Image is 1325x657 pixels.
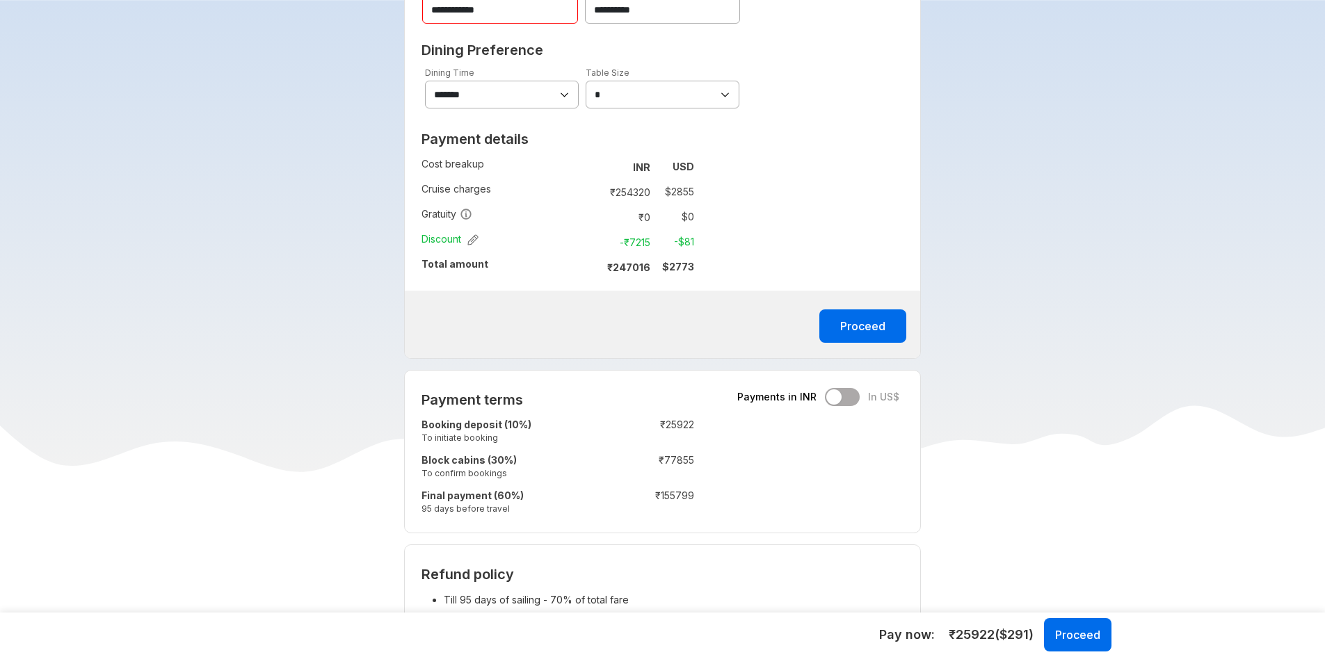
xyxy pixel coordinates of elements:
[604,451,611,486] td: :
[597,207,656,227] td: ₹ 0
[611,415,694,451] td: ₹ 25922
[662,261,694,273] strong: $ 2773
[1044,618,1111,651] button: Proceed
[656,182,694,202] td: $ 2855
[879,626,935,643] h5: Pay now:
[444,590,904,610] li: Till 95 days of sailing - 70% of total fare
[597,232,656,252] td: -₹ 7215
[607,261,650,273] strong: ₹ 247016
[604,415,611,451] td: :
[868,390,899,404] span: In US$
[737,390,817,404] span: Payments in INR
[421,503,604,514] small: 95 days before travel
[611,486,694,521] td: ₹ 155799
[673,161,694,172] strong: USD
[591,254,597,279] td: :
[591,204,597,229] td: :
[611,451,694,486] td: ₹ 77855
[586,67,629,78] label: Table Size
[421,232,479,246] span: Discount
[597,182,656,202] td: ₹ 254320
[591,179,597,204] td: :
[421,467,604,479] small: To confirm bookings
[421,566,904,583] h2: Refund policy
[421,419,531,430] strong: Booking deposit (10%)
[421,489,524,501] strong: Final payment (60%)
[425,67,474,78] label: Dining Time
[421,42,904,58] h2: Dining Preference
[591,229,597,254] td: :
[604,486,611,521] td: :
[421,207,472,221] span: Gratuity
[444,610,904,631] li: 95 to 60 days - 50% of total fare
[421,391,694,408] h2: Payment terms
[591,154,597,179] td: :
[421,432,604,444] small: To initiate booking
[949,626,1034,644] span: ₹ 25922 ($ 291 )
[656,232,694,252] td: -$ 81
[633,161,650,173] strong: INR
[421,154,591,179] td: Cost breakup
[819,309,906,343] button: Proceed
[421,131,694,147] h2: Payment details
[421,454,517,466] strong: Block cabins (30%)
[421,179,591,204] td: Cruise charges
[421,258,488,270] strong: Total amount
[656,207,694,227] td: $ 0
